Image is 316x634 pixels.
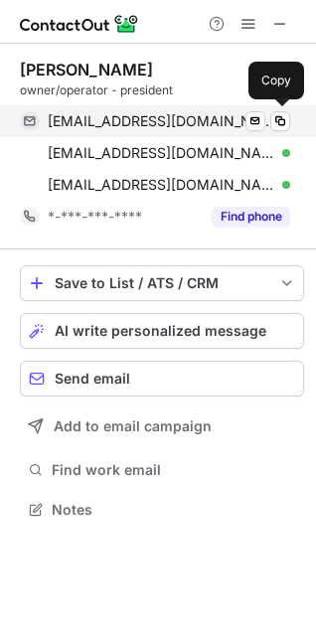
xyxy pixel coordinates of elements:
[20,361,304,396] button: Send email
[212,207,290,227] button: Reveal Button
[20,408,304,444] button: Add to email campaign
[20,313,304,349] button: AI write personalized message
[48,112,275,130] span: [EMAIL_ADDRESS][DOMAIN_NAME]
[55,275,269,291] div: Save to List / ATS / CRM
[54,418,212,434] span: Add to email campaign
[20,60,153,79] div: [PERSON_NAME]
[20,81,304,99] div: owner/operator - president
[20,265,304,301] button: save-profile-one-click
[20,456,304,484] button: Find work email
[52,501,296,519] span: Notes
[48,144,275,162] span: [EMAIL_ADDRESS][DOMAIN_NAME]
[20,12,139,36] img: ContactOut v5.3.10
[55,323,266,339] span: AI write personalized message
[55,371,130,387] span: Send email
[20,496,304,524] button: Notes
[48,176,275,194] span: [EMAIL_ADDRESS][DOMAIN_NAME]
[52,461,296,479] span: Find work email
